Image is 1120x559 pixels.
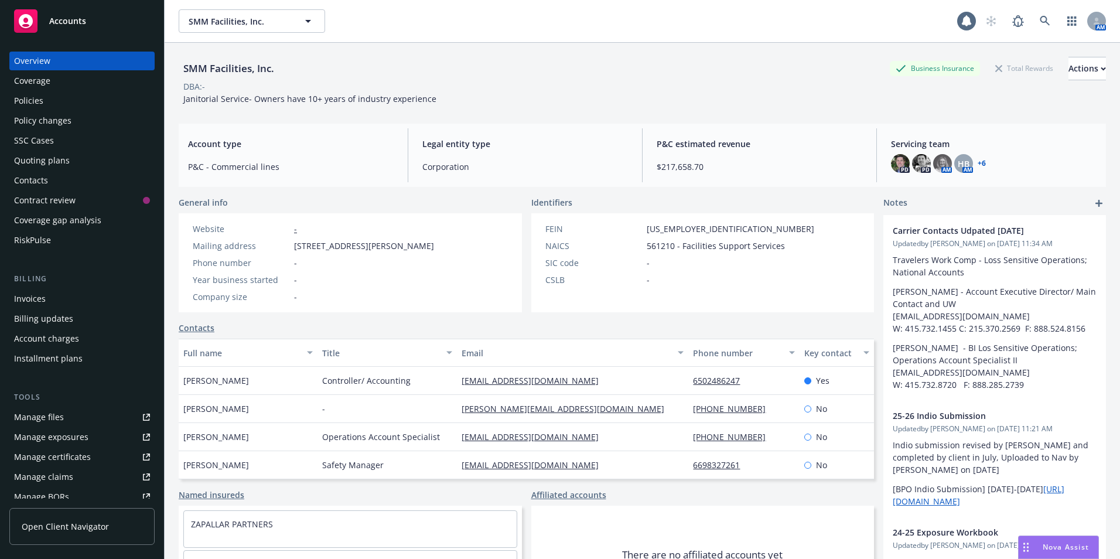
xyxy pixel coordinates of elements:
div: Billing [9,273,155,285]
a: Installment plans [9,349,155,368]
a: Affiliated accounts [531,489,606,501]
span: [PERSON_NAME] [183,374,249,387]
a: Contacts [179,322,214,334]
button: Nova Assist [1018,536,1099,559]
div: Manage claims [14,468,73,486]
img: photo [933,154,952,173]
span: Legal entity type [422,138,628,150]
span: SMM Facilities, Inc. [189,15,290,28]
a: Quoting plans [9,151,155,170]
div: Company size [193,291,289,303]
a: Named insureds [179,489,244,501]
span: P&C estimated revenue [657,138,862,150]
a: Policies [9,91,155,110]
span: No [816,431,827,443]
span: 24-25 Exposure Workbook [893,526,1066,538]
span: - [647,274,650,286]
span: - [647,257,650,269]
a: Policy changes [9,111,155,130]
span: Yes [816,374,829,387]
a: Search [1033,9,1057,33]
a: 6698327261 [693,459,749,471]
span: [PERSON_NAME] [183,431,249,443]
a: Manage certificates [9,448,155,466]
span: Open Client Navigator [22,520,109,533]
a: [EMAIL_ADDRESS][DOMAIN_NAME] [462,459,608,471]
span: - [294,257,297,269]
div: Business Insurance [890,61,980,76]
span: Notes [883,196,907,210]
span: Nova Assist [1043,542,1089,552]
div: NAICS [545,240,642,252]
span: 25-26 Indio Submission [893,410,1066,422]
div: Manage exposures [14,428,88,446]
div: CSLB [545,274,642,286]
span: Updated by [PERSON_NAME] on [DATE] 11:34 AM [893,238,1097,249]
div: 25-26 Indio SubmissionUpdatedby [PERSON_NAME] on [DATE] 11:21 AMIndio submission revised by [PERS... [883,400,1106,517]
div: Drag to move [1019,536,1033,558]
a: [PHONE_NUMBER] [693,431,775,442]
button: Email [457,339,689,367]
span: Identifiers [531,196,572,209]
a: Manage exposures [9,428,155,446]
div: Full name [183,347,300,359]
a: [PERSON_NAME][EMAIL_ADDRESS][DOMAIN_NAME] [462,403,674,414]
div: Email [462,347,671,359]
a: Start snowing [979,9,1003,33]
div: Contacts [14,171,48,190]
a: Manage claims [9,468,155,486]
span: Account type [188,138,394,150]
div: SIC code [545,257,642,269]
a: Account charges [9,329,155,348]
a: Accounts [9,5,155,38]
span: General info [179,196,228,209]
a: RiskPulse [9,231,155,250]
p: Indio submission revised by [PERSON_NAME] and completed by client in July, Uploaded to Nav by [PE... [893,439,1097,476]
span: [PERSON_NAME] [183,403,249,415]
div: Manage certificates [14,448,91,466]
span: - [322,403,325,415]
a: Report a Bug [1006,9,1030,33]
span: [US_EMPLOYER_IDENTIFICATION_NUMBER] [647,223,814,235]
span: Corporation [422,161,628,173]
span: P&C - Commercial lines [188,161,394,173]
div: SMM Facilities, Inc. [179,61,279,76]
span: No [816,459,827,471]
a: +6 [978,160,986,167]
a: - [294,223,297,234]
a: 6502486247 [693,375,749,386]
div: Coverage [14,71,50,90]
span: Servicing team [891,138,1097,150]
p: [PERSON_NAME] - Account Executive Director/ Main Contact and UW [EMAIL_ADDRESS][DOMAIN_NAME] W: 4... [893,285,1097,335]
a: ZAPALLAR PARTNERS [191,519,273,530]
div: SSC Cases [14,131,54,150]
a: Manage BORs [9,488,155,506]
span: Controller/ Accounting [322,374,411,387]
span: 561210 - Facilities Support Services [647,240,785,252]
div: Key contact [804,347,856,359]
div: Billing updates [14,309,73,328]
a: Contract review [9,191,155,210]
div: DBA: - [183,80,205,93]
div: Overview [14,52,50,70]
span: $217,658.70 [657,161,862,173]
div: Year business started [193,274,289,286]
span: Operations Account Specialist [322,431,440,443]
button: Key contact [800,339,874,367]
div: Coverage gap analysis [14,211,101,230]
button: Actions [1068,57,1106,80]
a: Billing updates [9,309,155,328]
span: Carrier Contacts Udpated [DATE] [893,224,1066,237]
a: Manage files [9,408,155,427]
button: Phone number [688,339,800,367]
p: Travelers Work Comp - Loss Sensitive Operations; National Accounts [893,254,1097,278]
div: Mailing address [193,240,289,252]
span: [PERSON_NAME] [183,459,249,471]
div: Manage files [14,408,64,427]
div: Website [193,223,289,235]
img: photo [891,154,910,173]
img: photo [912,154,931,173]
span: Updated by [PERSON_NAME] on [DATE] 2:48 PM [893,540,1097,551]
a: Switch app [1060,9,1084,33]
